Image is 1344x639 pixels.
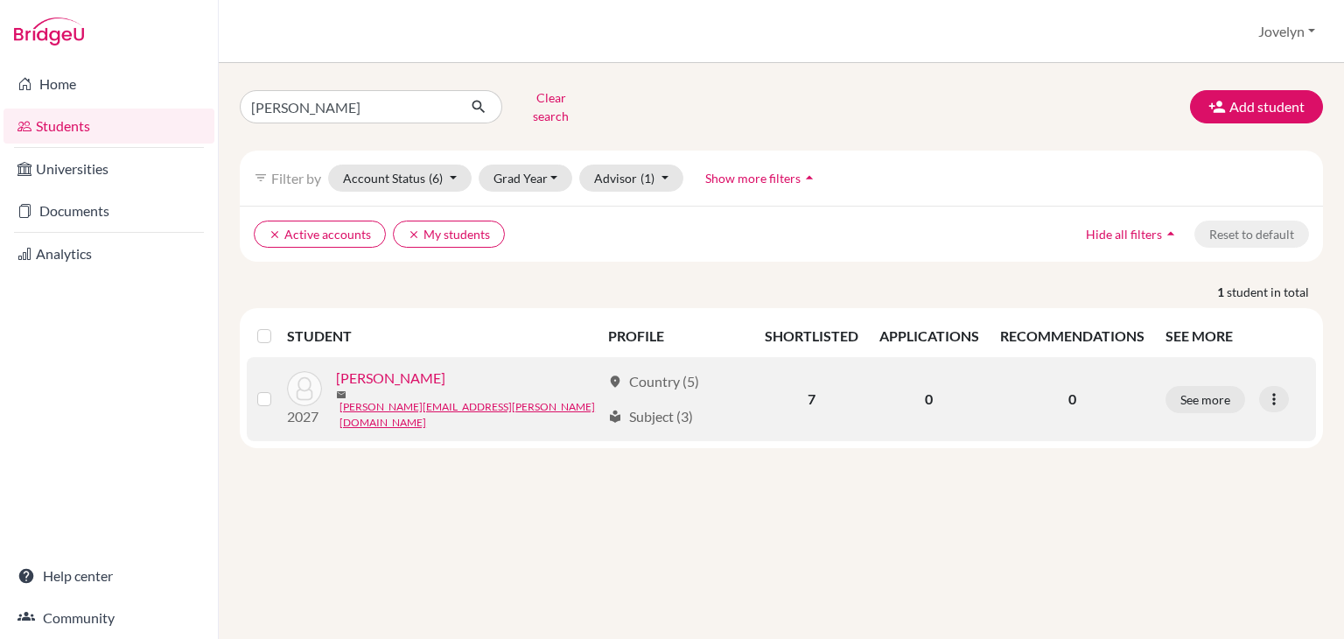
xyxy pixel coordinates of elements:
[705,171,801,186] span: Show more filters
[579,165,683,192] button: Advisor(1)
[429,171,443,186] span: (6)
[1071,221,1194,248] button: Hide all filtersarrow_drop_up
[1250,15,1323,48] button: Jovelyn
[240,90,457,123] input: Find student by name...
[1162,225,1179,242] i: arrow_drop_up
[3,236,214,271] a: Analytics
[269,228,281,241] i: clear
[690,165,833,192] button: Show more filtersarrow_drop_up
[990,315,1155,357] th: RECOMMENDATIONS
[1190,90,1323,123] button: Add student
[1165,386,1245,413] button: See more
[479,165,573,192] button: Grad Year
[869,357,990,441] td: 0
[408,228,420,241] i: clear
[608,406,693,427] div: Subject (3)
[3,109,214,144] a: Students
[3,193,214,228] a: Documents
[869,315,990,357] th: APPLICATIONS
[1217,283,1227,301] strong: 1
[1086,227,1162,242] span: Hide all filters
[271,170,321,186] span: Filter by
[287,406,322,427] p: 2027
[1000,389,1144,410] p: 0
[339,399,600,431] a: [PERSON_NAME][EMAIL_ADDRESS][PERSON_NAME][DOMAIN_NAME]
[608,371,699,392] div: Country (5)
[14,18,84,46] img: Bridge-U
[3,67,214,102] a: Home
[1155,315,1316,357] th: SEE MORE
[640,171,654,186] span: (1)
[1227,283,1323,301] span: student in total
[3,600,214,635] a: Community
[3,151,214,186] a: Universities
[328,165,472,192] button: Account Status(6)
[608,410,622,424] span: local_library
[393,221,505,248] button: clearMy students
[287,315,598,357] th: STUDENT
[754,315,869,357] th: SHORTLISTED
[254,221,386,248] button: clearActive accounts
[754,357,869,441] td: 7
[608,375,622,389] span: location_on
[1194,221,1309,248] button: Reset to default
[287,371,322,406] img: Baraku, Bernard
[336,390,346,400] span: mail
[598,315,754,357] th: PROFILE
[254,171,268,185] i: filter_list
[502,84,599,130] button: Clear search
[3,558,214,593] a: Help center
[336,368,445,389] a: [PERSON_NAME]
[801,169,818,186] i: arrow_drop_up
